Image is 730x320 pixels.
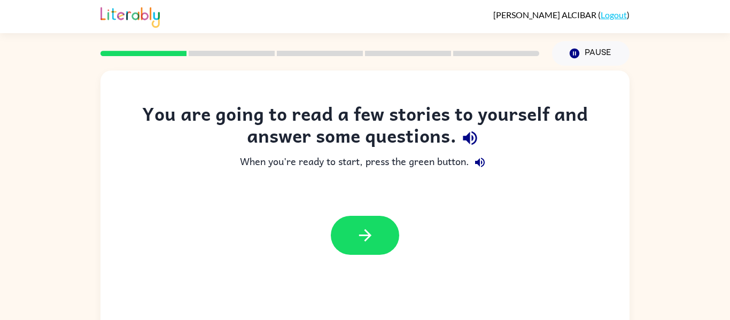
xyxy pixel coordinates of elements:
img: Literably [100,4,160,28]
div: When you're ready to start, press the green button. [122,152,608,173]
button: Pause [552,41,630,66]
div: ( ) [493,10,630,20]
a: Logout [601,10,627,20]
div: You are going to read a few stories to yourself and answer some questions. [122,103,608,152]
span: [PERSON_NAME] ALCIBAR [493,10,598,20]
